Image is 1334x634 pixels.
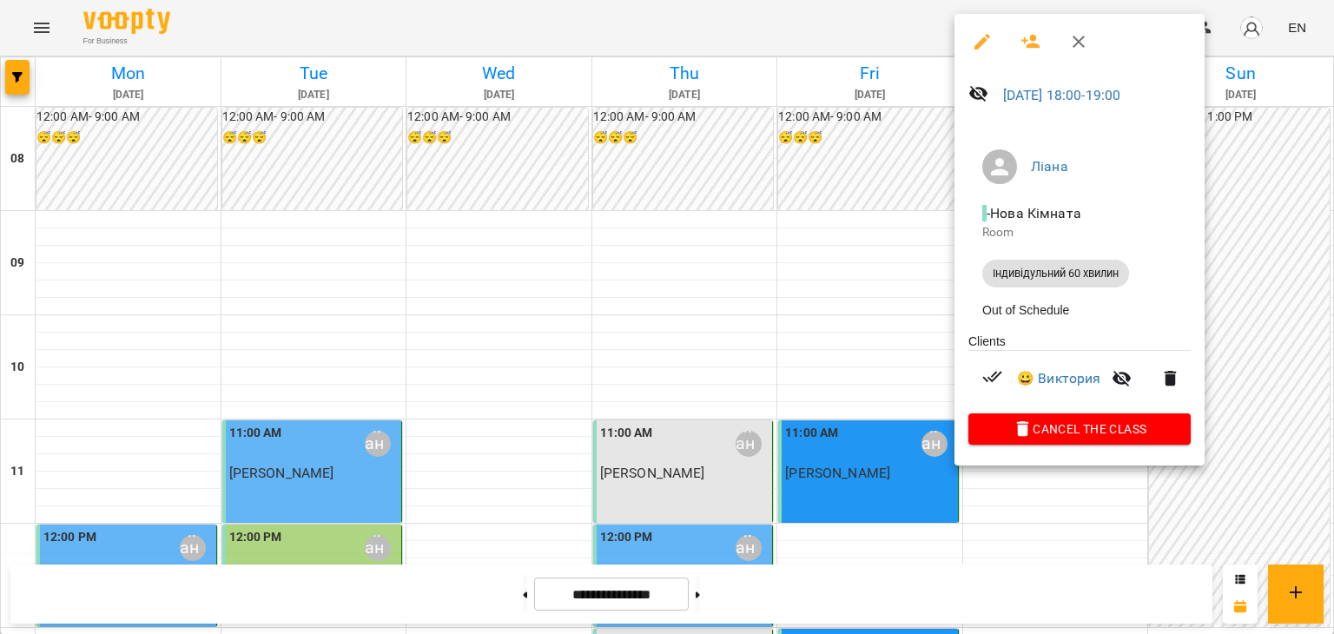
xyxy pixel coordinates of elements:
span: - Нова Кімната [982,205,1085,221]
span: Cancel the class [982,419,1177,439]
span: Індивідульний 60 хвилин [982,266,1129,281]
li: Out of Schedule [968,294,1191,326]
a: [DATE] 18:00-19:00 [1003,87,1121,103]
a: Ліана [1031,158,1068,175]
button: Cancel the class [968,413,1191,445]
ul: Clients [968,333,1191,413]
svg: Paid [982,367,1003,387]
p: Room [982,224,1177,241]
a: 😀 Виктория [1017,368,1101,389]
